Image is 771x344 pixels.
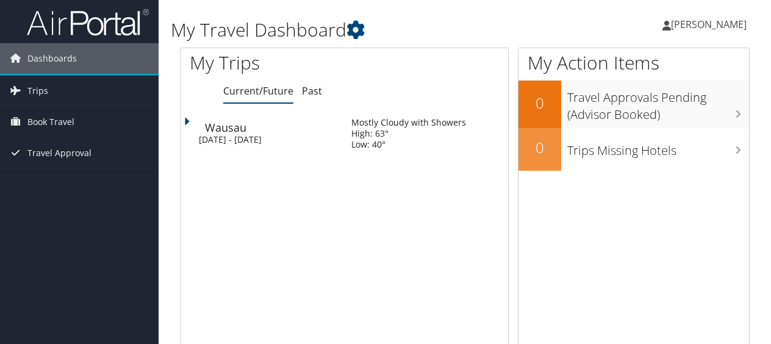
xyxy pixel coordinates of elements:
[567,83,749,123] h3: Travel Approvals Pending (Advisor Booked)
[205,122,339,133] div: Wausau
[351,139,466,150] div: Low: 40°
[223,84,293,98] a: Current/Future
[351,117,466,128] div: Mostly Cloudy with Showers
[27,76,48,106] span: Trips
[671,18,747,31] span: [PERSON_NAME]
[518,81,749,127] a: 0Travel Approvals Pending (Advisor Booked)
[27,8,149,37] img: airportal-logo.png
[518,93,561,113] h2: 0
[27,138,91,168] span: Travel Approval
[27,43,77,74] span: Dashboards
[662,6,759,43] a: [PERSON_NAME]
[518,128,749,171] a: 0Trips Missing Hotels
[567,136,749,159] h3: Trips Missing Hotels
[518,50,749,76] h1: My Action Items
[199,134,333,145] div: [DATE] - [DATE]
[351,128,466,139] div: High: 63°
[190,50,362,76] h1: My Trips
[302,84,322,98] a: Past
[171,17,563,43] h1: My Travel Dashboard
[518,137,561,158] h2: 0
[27,107,74,137] span: Book Travel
